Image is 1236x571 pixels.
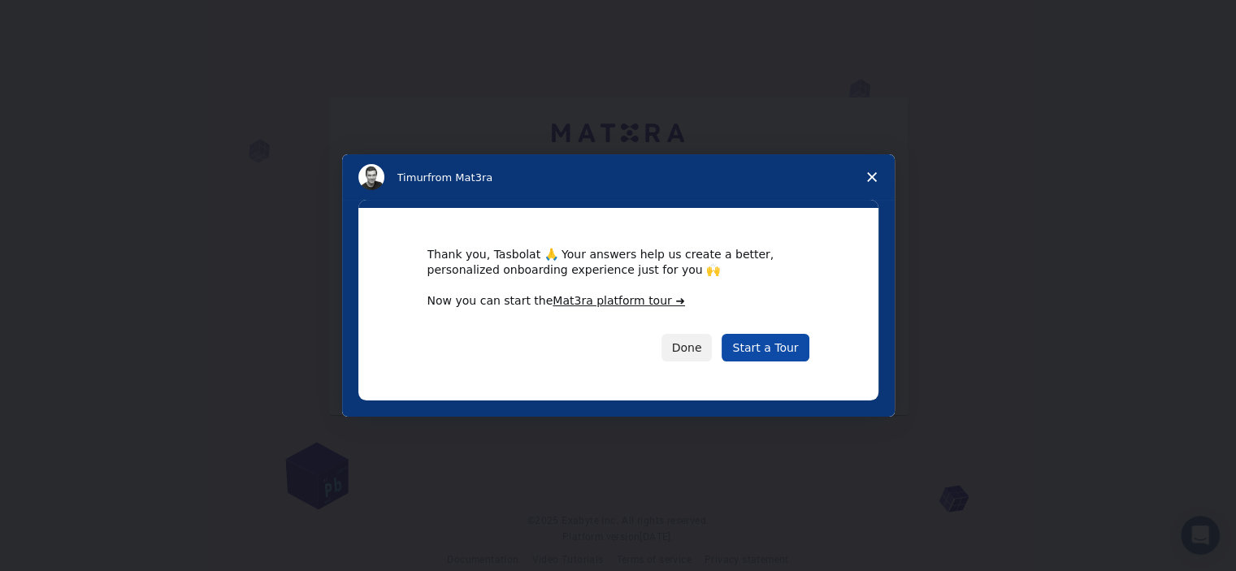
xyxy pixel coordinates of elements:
button: Done [661,334,713,361]
span: Поддержка [26,11,115,26]
img: Profile image for Timur [358,164,384,190]
span: from Mat3ra [427,171,492,184]
div: Thank you, Tasbolat 🙏 Your answers help us create a better, personalized onboarding experience ju... [427,247,809,276]
a: Start a Tour [722,334,809,361]
a: Mat3ra platform tour ➜ [553,294,685,307]
span: Close survey [849,154,895,200]
span: Timur [397,171,427,184]
div: Now you can start the [427,293,809,309]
